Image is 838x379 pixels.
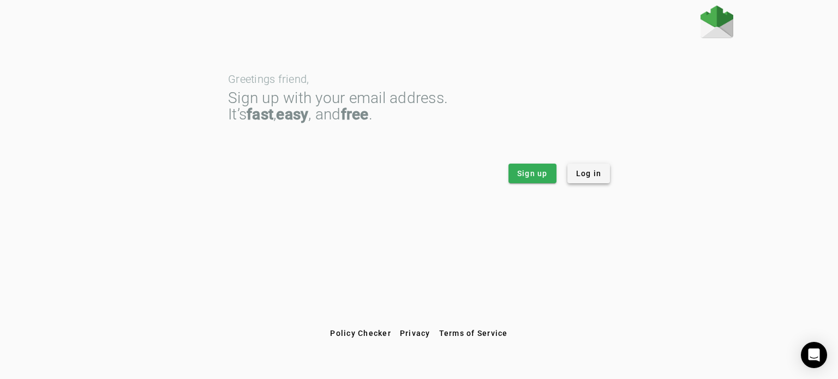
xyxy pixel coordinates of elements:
[508,164,556,183] button: Sign up
[326,323,396,343] button: Policy Checker
[276,105,308,123] strong: easy
[576,168,602,179] span: Log in
[341,105,369,123] strong: free
[435,323,512,343] button: Terms of Service
[228,74,610,85] div: Greetings friend,
[396,323,435,343] button: Privacy
[517,168,548,179] span: Sign up
[801,342,827,368] div: Open Intercom Messenger
[701,5,733,38] img: Fraudmarc Logo
[400,329,430,338] span: Privacy
[330,329,391,338] span: Policy Checker
[439,329,508,338] span: Terms of Service
[228,90,610,123] div: Sign up with your email address. It’s , , and .
[247,105,273,123] strong: fast
[567,164,610,183] button: Log in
